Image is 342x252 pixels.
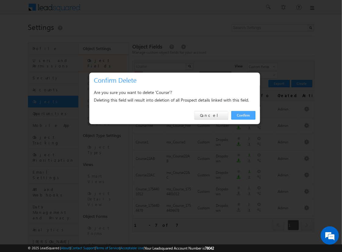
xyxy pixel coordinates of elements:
span: Your Leadsquared Account Number is [144,246,214,250]
a: About [61,246,70,250]
a: Terms of Service [96,246,119,250]
span: 78042 [205,246,214,250]
a: Contact Support [71,246,95,250]
h3: Confirm Delete [94,75,258,85]
div: Minimize live chat window [100,3,115,18]
div: Are you sure you want to delete 'Course'? Deleting this field will result into deletion of all Pr... [94,88,255,104]
span: © 2025 LeadSquared | | | | | [28,245,214,251]
em: Start Chat [83,188,111,196]
a: Confirm [231,111,255,120]
img: d_60004797649_company_0_60004797649 [10,32,26,40]
a: Acceptable Use [120,246,144,250]
a: Cancel [194,111,228,120]
textarea: Type your message and hit 'Enter' [8,56,111,183]
div: Chat with us now [32,32,102,40]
